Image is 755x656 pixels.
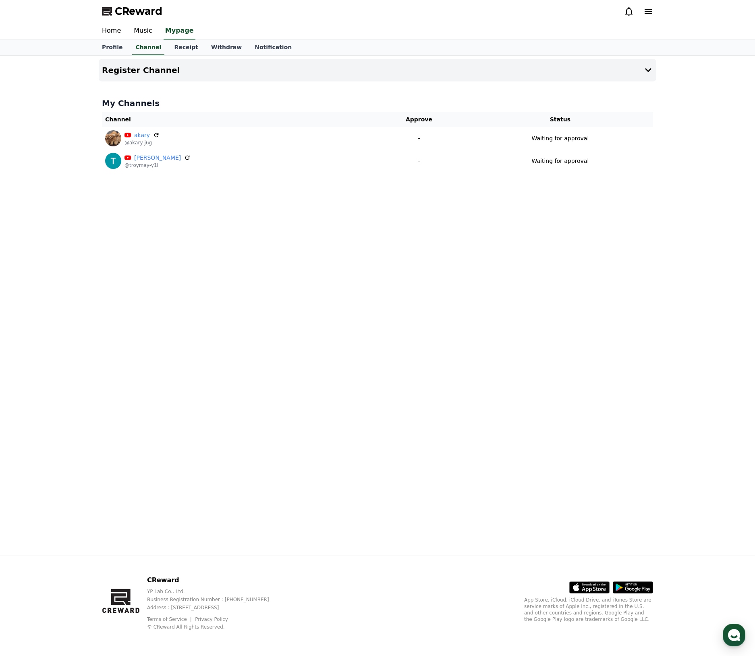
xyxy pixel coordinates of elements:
[95,40,129,55] a: Profile
[195,616,228,622] a: Privacy Policy
[164,23,195,40] a: Mypage
[205,40,248,55] a: Withdraw
[124,162,191,169] p: @troymay-y1l
[147,624,282,630] p: © CReward All Rights Reserved.
[124,140,160,146] p: @akary-j6g
[248,40,298,55] a: Notification
[105,130,121,146] img: akary
[374,157,464,165] p: -
[531,157,589,165] p: Waiting for approval
[147,616,193,622] a: Terms of Service
[132,40,164,55] a: Channel
[95,23,127,40] a: Home
[115,5,162,18] span: CReward
[99,59,656,81] button: Register Channel
[168,40,205,55] a: Receipt
[147,596,282,603] p: Business Registration Number : [PHONE_NUMBER]
[147,575,282,585] p: CReward
[147,604,282,611] p: Address : [STREET_ADDRESS]
[134,131,150,140] a: akary
[102,66,180,75] h4: Register Channel
[134,154,181,162] a: [PERSON_NAME]
[524,597,653,623] p: App Store, iCloud, iCloud Drive, and iTunes Store are service marks of Apple Inc., registered in ...
[374,134,464,143] p: -
[371,112,467,127] th: Approve
[531,134,589,143] p: Waiting for approval
[467,112,653,127] th: Status
[102,112,371,127] th: Channel
[102,5,162,18] a: CReward
[147,588,282,595] p: YP Lab Co., Ltd.
[105,153,121,169] img: Troy May
[127,23,159,40] a: Music
[102,98,653,109] h4: My Channels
